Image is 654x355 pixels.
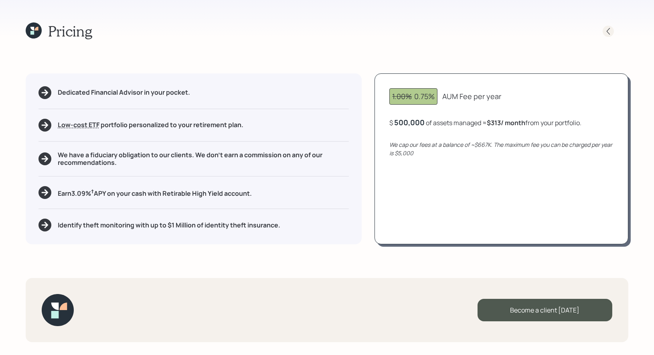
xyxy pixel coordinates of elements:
div: Become a client [DATE] [478,299,612,321]
h5: Identify theft monitoring with up to $1 Million of identity theft insurance. [58,221,280,229]
b: $313 / month [487,118,525,127]
h5: We have a fiduciary obligation to our clients. We don't earn a commission on any of our recommend... [58,151,349,166]
div: AUM Fee per year [442,91,501,102]
span: Low-cost ETF [58,120,99,129]
h5: portfolio personalized to your retirement plan. [58,121,243,129]
sup: † [91,188,94,195]
h5: Dedicated Financial Advisor in your pocket. [58,89,190,96]
div: $ of assets managed ≈ from your portfolio . [389,118,581,128]
div: 500,000 [394,118,425,127]
span: 1.00% [392,91,412,101]
i: We cap our fees at a balance of ~$667K. The maximum fee you can be charged per year is $5,000 [389,141,612,157]
h5: Earn 3.09 % APY on your cash with Retirable High Yield account. [58,188,252,198]
div: 0.75% [392,91,435,102]
iframe: Customer reviews powered by Trustpilot [83,287,186,347]
h1: Pricing [48,22,92,40]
